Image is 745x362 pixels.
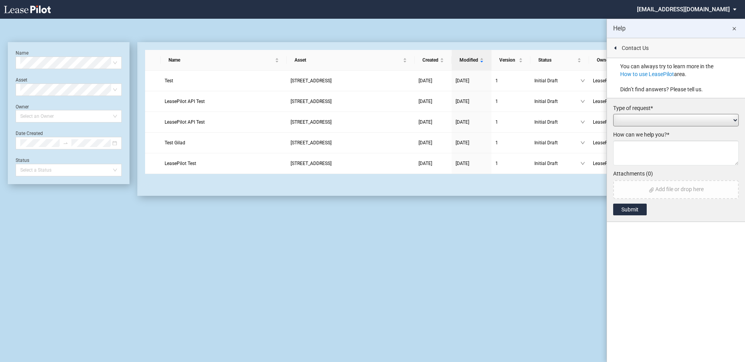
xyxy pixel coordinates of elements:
span: [DATE] [419,140,432,146]
span: [DATE] [419,119,432,125]
span: down [580,120,585,124]
a: 1 [495,77,527,85]
span: 1 [495,140,498,146]
span: Owner [597,56,630,64]
th: Created [415,50,452,71]
span: down [580,161,585,166]
a: [DATE] [419,98,448,105]
a: 1 [495,160,527,167]
span: LeasePilot Team [593,77,635,85]
span: Status [538,56,576,64]
th: Status [530,50,589,71]
span: LeasePilot Team [593,160,635,167]
a: 1 [495,98,527,105]
span: Name [169,56,273,64]
a: [DATE] [456,139,488,147]
a: [DATE] [456,98,488,105]
a: [STREET_ADDRESS] [291,139,411,147]
a: 1 [495,139,527,147]
span: LeasePilot API Test [165,119,205,125]
span: Initial Draft [534,160,580,167]
a: LeasePilot API Test [165,98,283,105]
a: [STREET_ADDRESS] [291,160,411,167]
th: Modified [452,50,491,71]
a: Test Gilad [165,139,283,147]
a: [DATE] [419,118,448,126]
span: [DATE] [419,78,432,83]
span: 1 [495,78,498,83]
span: [DATE] [456,140,469,146]
a: [STREET_ADDRESS] [291,118,411,126]
span: Version [499,56,517,64]
a: [STREET_ADDRESS] [291,98,411,105]
span: [DATE] [456,161,469,166]
span: [DATE] [456,99,469,104]
span: 109 State Street [291,140,332,146]
a: [DATE] [419,139,448,147]
span: down [580,78,585,83]
span: Initial Draft [534,139,580,147]
a: [DATE] [456,77,488,85]
label: Asset [16,77,27,83]
th: Asset [287,50,415,71]
span: LeasePilot Team [593,118,635,126]
span: 1 [495,99,498,104]
span: Initial Draft [534,118,580,126]
label: Date Created [16,131,43,136]
label: Owner [16,104,29,110]
span: LeasePilot Team [593,139,635,147]
span: LeasePilot API Test [165,99,205,104]
a: [STREET_ADDRESS] [291,77,411,85]
a: LeasePilot Test [165,160,283,167]
span: Created [422,56,438,64]
span: down [580,140,585,145]
span: Test [165,78,173,83]
span: 109 State Street [291,161,332,166]
th: Owner [589,50,644,71]
span: [DATE] [419,99,432,104]
span: to [63,140,68,146]
span: down [580,99,585,104]
span: Initial Draft [534,98,580,105]
span: swap-right [63,140,68,146]
a: 1 [495,118,527,126]
span: 1 [495,119,498,125]
span: 1 [495,161,498,166]
span: 109 State Street [291,99,332,104]
span: Initial Draft [534,77,580,85]
span: Modified [459,56,478,64]
a: [DATE] [419,77,448,85]
span: Test Gilad [165,140,185,146]
span: [DATE] [456,119,469,125]
label: Name [16,50,28,56]
span: 109 State Street [291,78,332,83]
span: LeasePilot Test [165,161,196,166]
label: Status [16,158,29,163]
th: Version [491,50,530,71]
span: [DATE] [419,161,432,166]
a: [DATE] [419,160,448,167]
a: LeasePilot API Test [165,118,283,126]
th: Name [161,50,287,71]
span: [DATE] [456,78,469,83]
a: [DATE] [456,160,488,167]
span: 109 State Street [291,119,332,125]
a: Test [165,77,283,85]
a: [DATE] [456,118,488,126]
span: LeasePilot Team [593,98,635,105]
span: Asset [294,56,401,64]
